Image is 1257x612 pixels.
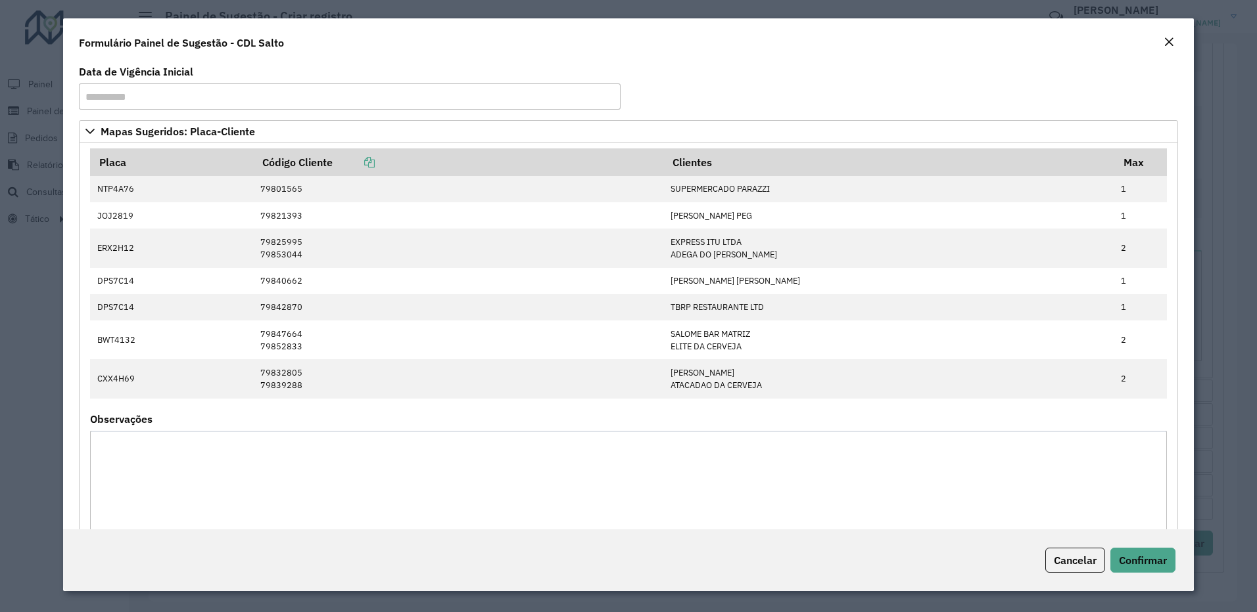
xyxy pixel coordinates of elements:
td: 79821393 [254,202,664,229]
button: Confirmar [1110,548,1175,573]
td: SALOME BAR MATRIZ ELITE DA CERVEJA [663,320,1114,359]
th: Clientes [663,148,1114,176]
th: Placa [90,148,253,176]
a: Copiar [333,156,375,169]
button: Close [1160,34,1178,51]
th: Código Cliente [254,148,664,176]
td: EXPRESS ITU LTDA ADEGA DO [PERSON_NAME] [663,229,1114,267]
span: Cancelar [1054,554,1097,567]
label: Data de Vigência Inicial [79,64,193,79]
td: TBRP RESTAURANTE LTD [663,294,1114,320]
span: Mapas Sugeridos: Placa-Cliente [101,126,255,137]
td: 2 [1114,320,1167,359]
td: 1 [1114,294,1167,320]
td: 2 [1114,229,1167,267]
td: SUPERMERCADO PARAZZI [663,176,1114,202]
td: 79825995 79853044 [254,229,664,267]
div: Mapas Sugeridos: Placa-Cliente [79,142,1179,559]
td: 1 [1114,202,1167,229]
h4: Formulário Painel de Sugestão - CDL Salto [79,35,284,51]
td: DPS7C14 [90,294,253,320]
td: BWT4132 [90,320,253,359]
td: DPS7C14 [90,268,253,294]
td: 79842870 [254,294,664,320]
td: 1 [1114,268,1167,294]
td: JOJ2819 [90,202,253,229]
td: 79832805 79839288 [254,359,664,398]
td: NTP4A76 [90,176,253,202]
a: Mapas Sugeridos: Placa-Cliente [79,120,1179,142]
td: 79840662 [254,268,664,294]
label: Observações [90,411,153,427]
td: [PERSON_NAME] ATACADAO DA CERVEJA [663,359,1114,398]
th: Max [1114,148,1167,176]
td: 2 [1114,359,1167,398]
td: [PERSON_NAME] [PERSON_NAME] [663,268,1114,294]
td: [PERSON_NAME] PEG [663,202,1114,229]
td: 79847664 79852833 [254,320,664,359]
em: Fechar [1164,37,1174,47]
td: 1 [1114,176,1167,202]
td: 79801565 [254,176,664,202]
button: Cancelar [1045,548,1105,573]
td: ERX2H12 [90,229,253,267]
span: Confirmar [1119,554,1167,567]
td: CXX4H69 [90,359,253,398]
